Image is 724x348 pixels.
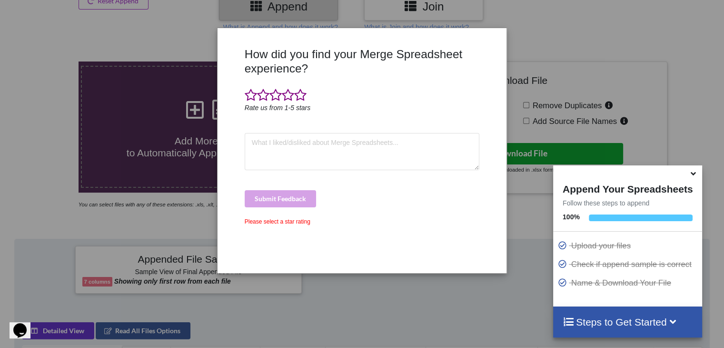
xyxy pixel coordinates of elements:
p: Follow these steps to append [553,198,702,208]
h4: Append Your Spreadsheets [553,181,702,195]
p: Name & Download Your File [558,277,700,289]
b: 100 % [563,213,580,221]
iframe: chat widget [10,310,40,338]
p: Check if append sample is correct [558,258,700,270]
p: Upload your files [558,240,700,252]
h3: How did you find your Merge Spreadsheet experience? [245,47,480,75]
div: Please select a star rating [245,217,480,226]
h4: Steps to Get Started [563,316,693,328]
i: Rate us from 1-5 stars [245,104,311,112]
